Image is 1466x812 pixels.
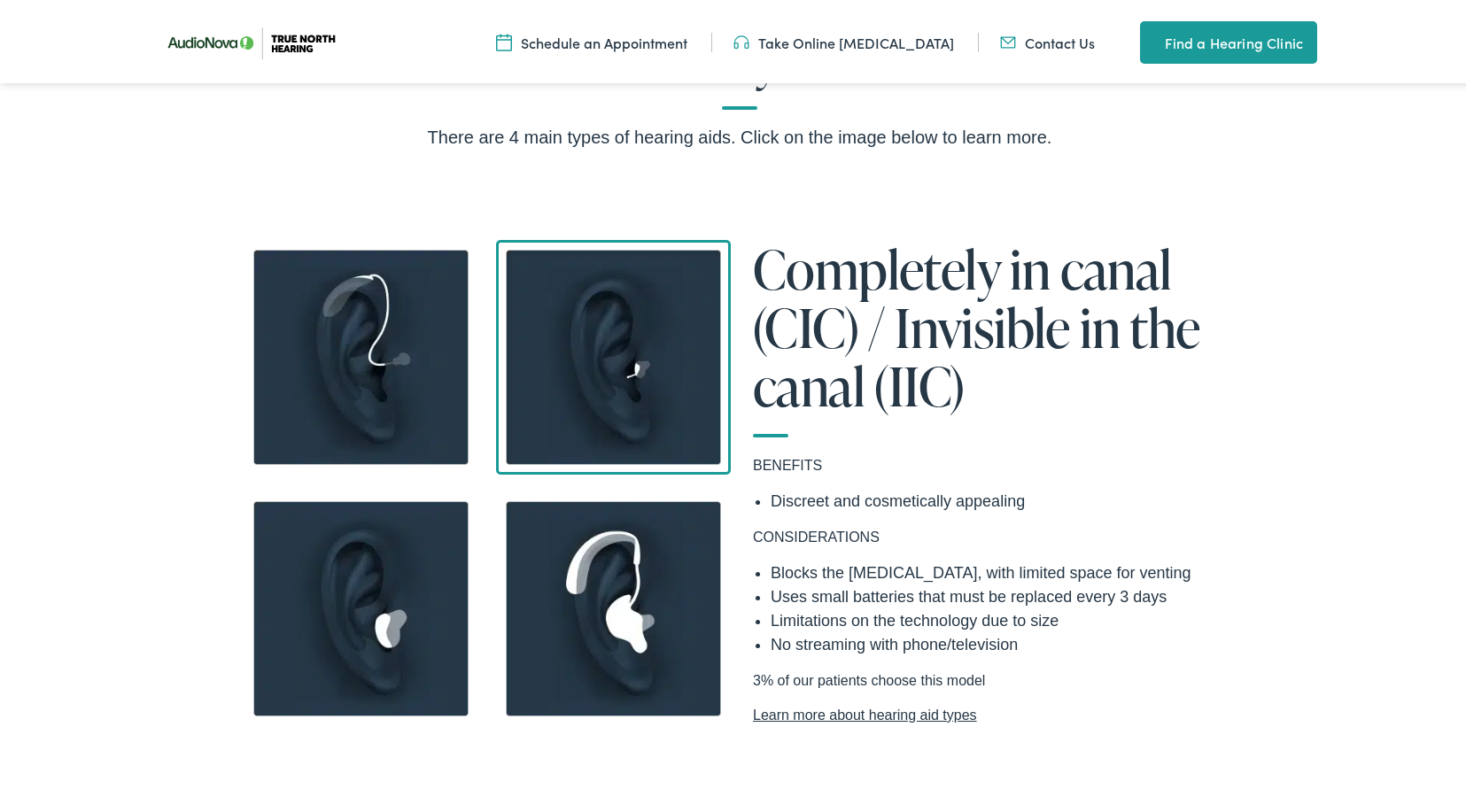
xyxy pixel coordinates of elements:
[496,29,687,49] a: Schedule an Appointment
[771,630,1231,653] li: No streaming with phone/television
[1000,29,1016,49] img: Mail icon in color code ffb348, used for communication purposes
[733,29,749,49] img: Headphones icon in color code ffb348
[771,582,1231,606] li: Uses small batteries that must be replaced every 3 days
[771,606,1231,630] li: Limitations on the technology due to size
[496,29,512,49] img: Icon symbolizing a calendar in color code ffb348
[753,236,1231,434] h1: Completely in canal (CIC) / Invisible in the canal (IIC)
[733,29,954,49] a: Take Online [MEDICAL_DATA]
[753,667,1231,723] p: 3% of our patients choose this model
[1140,28,1156,50] img: utility icon
[771,486,1231,510] li: Discreet and cosmetically appealing
[771,558,1231,582] li: Blocks the [MEDICAL_DATA], with limited space for venting
[1000,29,1095,49] a: Contact Us
[59,120,1420,148] div: There are 4 main types of hearing aids. Click on the image below to learn more.
[753,701,1231,723] a: Learn more about hearing aid types
[496,488,731,723] img: A digital sketch of a hearing aid in the ear
[753,523,1231,545] p: CONSIDERATIONS
[753,452,1231,473] p: BENEFITS
[1140,18,1317,60] a: Find a Hearing Clinic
